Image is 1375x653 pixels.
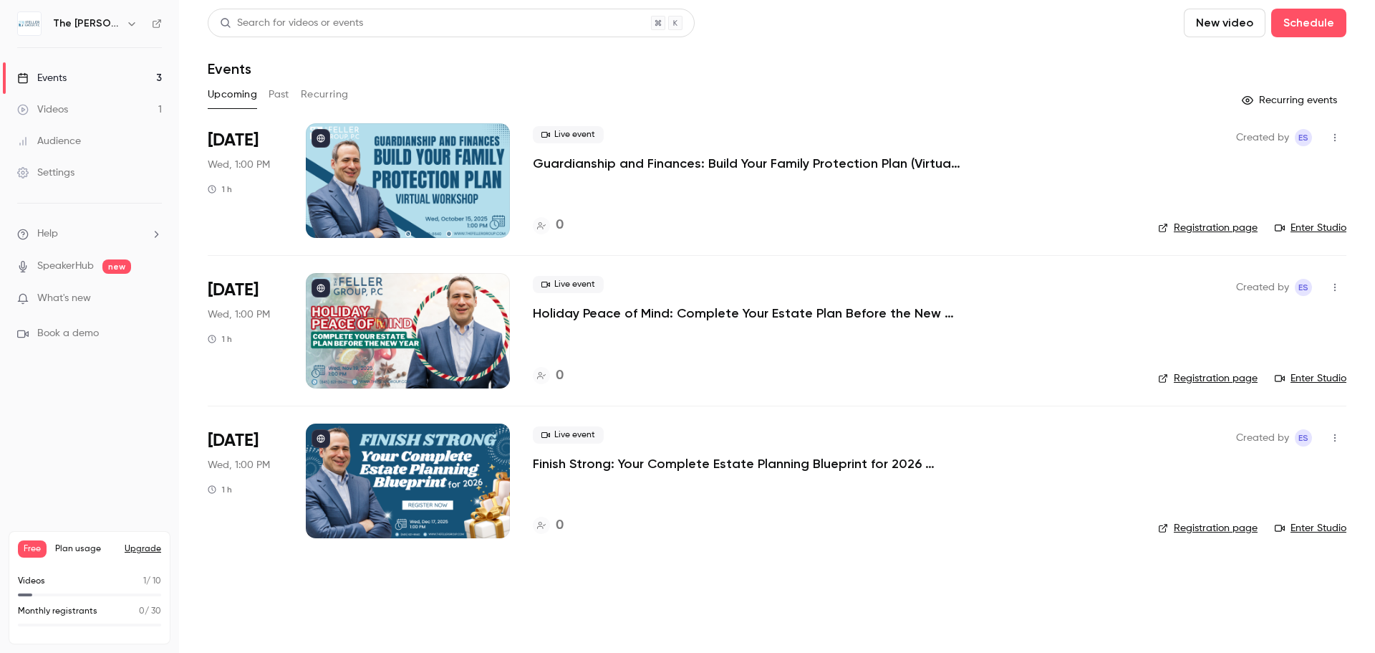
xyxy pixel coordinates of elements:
h4: 0 [556,516,564,535]
a: Registration page [1158,371,1258,386]
p: / 30 [139,605,161,618]
a: 0 [533,216,564,235]
span: ES [1298,429,1308,447]
a: 0 [533,366,564,386]
span: Live event [533,126,604,143]
button: New video [1184,9,1265,37]
a: Enter Studio [1275,221,1346,235]
button: Recurring [301,83,349,106]
div: Events [17,71,67,85]
h4: 0 [556,216,564,235]
a: Finish Strong: Your Complete Estate Planning Blueprint for 2026 (Guided Workshop) [533,455,962,472]
span: 1 [143,577,146,586]
div: Nov 19 Wed, 1:00 PM (America/New York) [208,273,283,388]
div: 1 h [208,183,232,195]
h1: Events [208,60,251,77]
span: Free [18,540,47,558]
div: Oct 15 Wed, 1:00 PM (America/New York) [208,123,283,238]
h6: The [PERSON_NAME] Group, P.C. [53,16,120,31]
span: Live event [533,276,604,293]
span: ES [1298,129,1308,146]
span: Book a demo [37,326,99,341]
span: Ellen Sacher [1295,129,1312,146]
span: [DATE] [208,279,259,302]
div: Videos [17,103,68,117]
h4: 0 [556,366,564,386]
div: 1 h [208,484,232,495]
span: [DATE] [208,129,259,152]
img: The Feller Group, P.C. [18,12,41,35]
span: Created by [1236,279,1289,296]
span: Wed, 1:00 PM [208,458,270,472]
span: Ellen Sacher [1295,279,1312,296]
li: help-dropdown-opener [17,227,162,242]
span: Wed, 1:00 PM [208,158,270,172]
div: Search for videos or events [220,16,363,31]
a: Registration page [1158,521,1258,535]
span: Ellen Sacher [1295,429,1312,447]
span: ES [1298,279,1308,296]
p: Monthly registrants [18,605,97,618]
div: Dec 17 Wed, 1:00 PM (America/New York) [208,424,283,538]
div: Audience [17,134,81,148]
button: Schedule [1271,9,1346,37]
a: Registration page [1158,221,1258,235]
span: 0 [139,607,145,616]
a: Enter Studio [1275,521,1346,535]
div: 1 h [208,333,232,345]
button: Past [269,83,289,106]
button: Recurring events [1235,89,1346,112]
span: Wed, 1:00 PM [208,308,270,322]
a: SpeakerHub [37,259,94,274]
span: new [102,259,131,274]
div: Settings [17,166,74,180]
a: Guardianship and Finances: Build Your Family Protection Plan (Virtual Workshop) [533,155,962,172]
p: Videos [18,575,45,588]
span: Created by [1236,429,1289,447]
button: Upcoming [208,83,257,106]
a: Enter Studio [1275,371,1346,386]
button: Upgrade [125,543,161,555]
span: Plan usage [55,543,116,555]
span: Live event [533,426,604,444]
span: What's new [37,291,91,306]
span: Created by [1236,129,1289,146]
span: [DATE] [208,429,259,452]
a: 0 [533,516,564,535]
a: Holiday Peace of Mind: Complete Your Estate Plan Before the New Year (Free Workshop) [533,305,962,322]
p: / 10 [143,575,161,588]
span: Help [37,227,58,242]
